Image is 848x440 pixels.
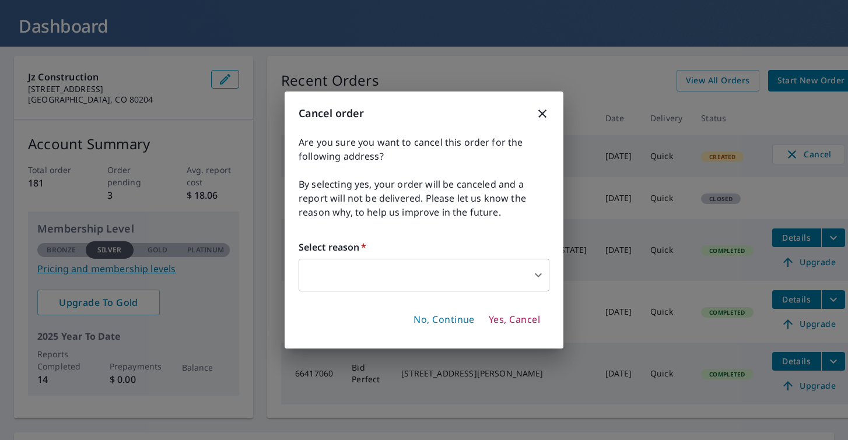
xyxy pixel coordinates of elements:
h3: Cancel order [299,105,549,121]
span: Yes, Cancel [489,314,540,326]
span: By selecting yes, your order will be canceled and a report will not be delivered. Please let us k... [299,177,549,219]
div: ​ [299,259,549,291]
label: Select reason [299,240,549,254]
span: No, Continue [414,314,475,326]
span: Are you sure you want to cancel this order for the following address? [299,135,549,163]
button: Yes, Cancel [484,310,545,330]
button: No, Continue [409,310,479,330]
